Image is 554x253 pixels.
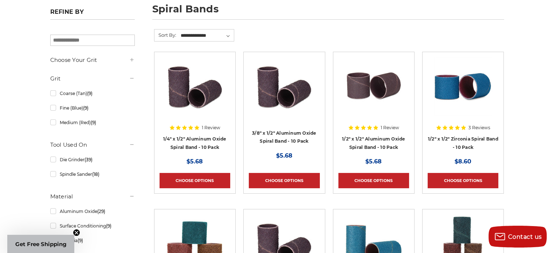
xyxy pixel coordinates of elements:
span: 1 Review [202,126,220,130]
a: Spindle Sander [50,168,135,181]
a: Choose Options [160,173,230,188]
a: 3/8" x 1/2" AOX Spiral Bands [249,57,319,128]
a: Aluminum Oxide [50,205,135,218]
label: Sort By: [154,29,176,40]
img: 1/2" x 1/2" Spiral Bands Zirconia Aluminum [434,57,492,115]
span: 1 Review [381,126,399,130]
span: $5.68 [186,158,203,165]
a: Surface Conditioning [50,220,135,232]
h5: Grit [50,74,135,83]
a: Choose Options [428,173,498,188]
span: (9) [106,223,111,229]
a: Die Grinder [50,153,135,166]
a: 1/2" x 1/2" Aluminum Oxide Spiral Band - 10 Pack [342,136,405,150]
span: $5.68 [276,152,292,159]
span: (29) [97,209,105,214]
a: Choose Options [338,173,409,188]
a: 1/2" x 1/2" Spiral Bands Aluminum Oxide [338,57,409,128]
select: Sort By: [180,30,234,41]
span: 3 Reviews [468,126,490,130]
button: Close teaser [73,229,80,236]
img: 3/8" x 1/2" AOX Spiral Bands [255,57,313,115]
h5: Material [50,192,135,201]
h1: spiral bands [152,4,504,20]
a: 1/4" x 1/2" Aluminum Oxide Spiral Band - 10 Pack [163,136,227,150]
a: Zirconia [50,234,135,247]
a: Coarse (Tan) [50,87,135,100]
span: (9) [77,238,83,243]
h5: Refine by [50,8,135,20]
button: Contact us [488,226,547,248]
span: Get Free Shipping [15,241,67,248]
a: Fine (Blue) [50,102,135,114]
span: (18) [92,171,99,177]
span: (9) [87,91,92,96]
span: (9) [90,120,96,125]
h5: Choose Your Grit [50,56,135,64]
a: 1/4" x 1/2" Spiral Bands AOX [160,57,230,128]
span: $5.68 [365,158,382,165]
a: Choose Options [249,173,319,188]
span: $8.60 [455,158,471,165]
img: 1/4" x 1/2" Spiral Bands AOX [166,57,224,115]
span: Contact us [508,233,542,240]
a: 3/8" x 1/2" Aluminum Oxide Spiral Band - 10 Pack [252,130,317,144]
span: (39) [84,157,92,162]
span: (9) [83,105,88,111]
a: 1/2" x 1/2" Zirconia Spiral Band - 10 Pack [428,136,498,150]
a: 1/2" x 1/2" Spiral Bands Zirconia Aluminum [428,57,498,128]
img: 1/2" x 1/2" Spiral Bands Aluminum Oxide [345,57,403,115]
h5: Tool Used On [50,141,135,149]
div: Get Free ShippingClose teaser [7,235,74,253]
a: Medium (Red) [50,116,135,129]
